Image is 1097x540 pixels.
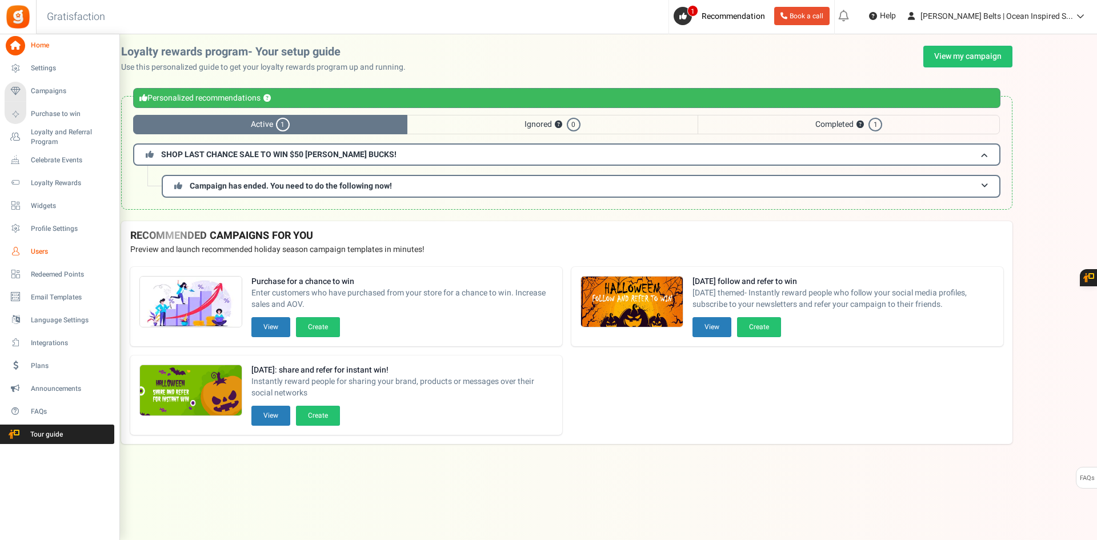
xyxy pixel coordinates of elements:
[5,105,114,124] a: Purchase to win
[856,121,864,129] button: ?
[923,46,1012,67] a: View my campaign
[5,402,114,421] a: FAQs
[5,59,114,78] a: Settings
[5,36,114,55] a: Home
[5,242,114,261] a: Users
[161,149,397,161] span: SHOP LAST CHANCE SALE TO WIN $50 [PERSON_NAME] BUCKS!
[31,127,114,147] span: Loyalty and Referral Program
[31,109,111,119] span: Purchase to win
[251,365,553,376] strong: [DATE]: share and refer for instant win!
[276,118,290,131] span: 1
[130,244,1003,255] p: Preview and launch recommended holiday season campaign templates in minutes!
[31,315,111,325] span: Language Settings
[251,406,290,426] button: View
[5,430,85,439] span: Tour guide
[877,10,896,22] span: Help
[31,293,111,302] span: Email Templates
[251,276,553,287] strong: Purchase for a chance to win
[133,88,1000,108] div: Personalized recommendations
[692,317,731,337] button: View
[1079,467,1095,489] span: FAQs
[31,247,111,257] span: Users
[251,317,290,337] button: View
[5,265,114,284] a: Redeemed Points
[5,4,31,30] img: Gratisfaction
[5,356,114,375] a: Plans
[251,287,553,310] span: Enter customers who have purchased from your store for a chance to win. Increase sales and AOV.
[692,276,994,287] strong: [DATE] follow and refer to win
[121,62,415,73] p: Use this personalized guide to get your loyalty rewards program up and running.
[251,376,553,399] span: Instantly reward people for sharing your brand, products or messages over their social networks
[920,10,1073,22] span: [PERSON_NAME] Belts | Ocean Inspired S...
[5,310,114,330] a: Language Settings
[868,118,882,131] span: 1
[5,173,114,193] a: Loyalty Rewards
[698,115,1000,134] span: Completed
[5,333,114,353] a: Integrations
[687,5,698,17] span: 1
[31,384,111,394] span: Announcements
[31,224,111,234] span: Profile Settings
[31,41,111,50] span: Home
[31,86,111,96] span: Campaigns
[31,178,111,188] span: Loyalty Rewards
[555,121,562,129] button: ?
[34,6,118,29] h3: Gratisfaction
[121,46,415,58] h2: Loyalty rewards program- Your setup guide
[702,10,765,22] span: Recommendation
[133,115,407,134] span: Active
[774,7,830,25] a: Book a call
[5,127,114,147] a: Loyalty and Referral Program
[864,7,900,25] a: Help
[31,338,111,348] span: Integrations
[407,115,698,134] span: Ignored
[140,277,242,328] img: Recommended Campaigns
[692,287,994,310] span: [DATE] themed- Instantly reward people who follow your social media profiles, subscribe to your n...
[5,150,114,170] a: Celebrate Events
[296,406,340,426] button: Create
[5,287,114,307] a: Email Templates
[31,361,111,371] span: Plans
[31,155,111,165] span: Celebrate Events
[31,63,111,73] span: Settings
[140,365,242,417] img: Recommended Campaigns
[5,219,114,238] a: Profile Settings
[31,407,111,417] span: FAQs
[296,317,340,337] button: Create
[130,230,1003,242] h4: RECOMMENDED CAMPAIGNS FOR YOU
[581,277,683,328] img: Recommended Campaigns
[263,95,271,102] button: ?
[674,7,770,25] a: 1 Recommendation
[5,82,114,101] a: Campaigns
[31,270,111,279] span: Redeemed Points
[737,317,781,337] button: Create
[567,118,580,131] span: 0
[31,201,111,211] span: Widgets
[5,196,114,215] a: Widgets
[190,180,392,192] span: Campaign has ended. You need to do the following now!
[5,379,114,398] a: Announcements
